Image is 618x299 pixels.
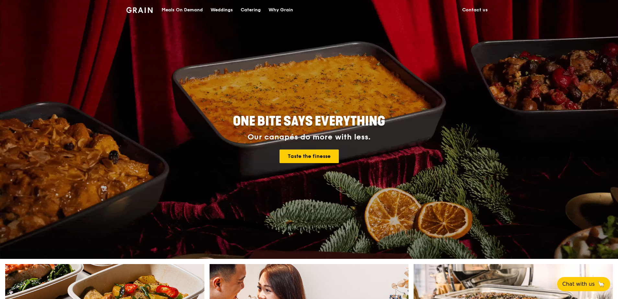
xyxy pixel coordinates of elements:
[241,0,261,20] div: Catering
[211,0,233,20] div: Weddings
[557,277,610,291] button: Chat with us🦙
[597,280,605,288] span: 🦙
[265,0,297,20] a: Why Grain
[562,280,595,288] span: Chat with us
[192,133,426,142] div: Our canapés do more with less.
[207,0,237,20] a: Weddings
[162,0,203,20] div: Meals On Demand
[126,7,153,13] img: Grain
[233,114,385,129] span: ONE BITE SAYS EVERYTHING
[458,0,492,20] a: Contact us
[237,0,265,20] a: Catering
[269,0,293,20] div: Why Grain
[280,149,339,163] a: Taste the finesse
